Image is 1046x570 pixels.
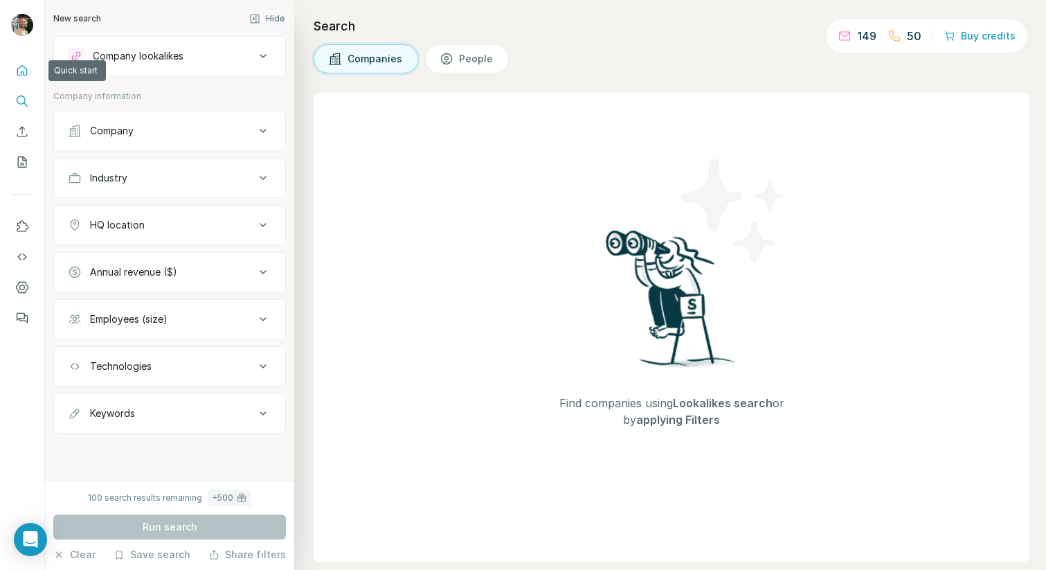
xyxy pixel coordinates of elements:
[11,89,33,114] button: Search
[11,58,33,83] button: Quick start
[11,214,33,239] button: Use Surfe on LinkedIn
[53,548,96,562] button: Clear
[54,114,285,148] button: Company
[208,548,286,562] button: Share filters
[54,161,285,195] button: Industry
[14,523,47,556] div: Open Intercom Messenger
[11,244,33,269] button: Use Surfe API
[90,265,177,279] div: Annual revenue ($)
[857,28,876,44] p: 149
[114,548,190,562] button: Save search
[459,52,494,66] span: People
[11,275,33,300] button: Dashboard
[54,303,285,336] button: Employees (size)
[547,395,796,428] span: Find companies using or by
[90,171,127,185] div: Industry
[90,407,135,420] div: Keywords
[944,26,1016,46] button: Buy credits
[673,396,773,410] span: Lookalikes search
[240,8,294,29] button: Hide
[11,305,33,330] button: Feedback
[90,124,134,138] div: Company
[54,350,285,383] button: Technologies
[11,119,33,144] button: Enrich CSV
[53,90,286,103] p: Company information
[54,39,285,73] button: Company lookalikes
[636,413,720,427] span: applying Filters
[54,256,285,289] button: Annual revenue ($)
[907,28,921,44] p: 50
[90,218,145,232] div: HQ location
[671,148,796,273] img: Surfe Illustration - Stars
[599,226,743,381] img: Surfe Illustration - Woman searching with binoculars
[54,397,285,430] button: Keywords
[88,490,251,506] div: 100 search results remaining
[348,52,404,66] span: Companies
[90,312,168,326] div: Employees (size)
[212,492,233,504] div: + 500
[93,49,183,63] div: Company lookalikes
[314,17,1029,36] h4: Search
[90,359,152,373] div: Technologies
[11,14,33,36] img: Avatar
[54,208,285,242] button: HQ location
[11,150,33,175] button: My lists
[53,12,101,25] div: New search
